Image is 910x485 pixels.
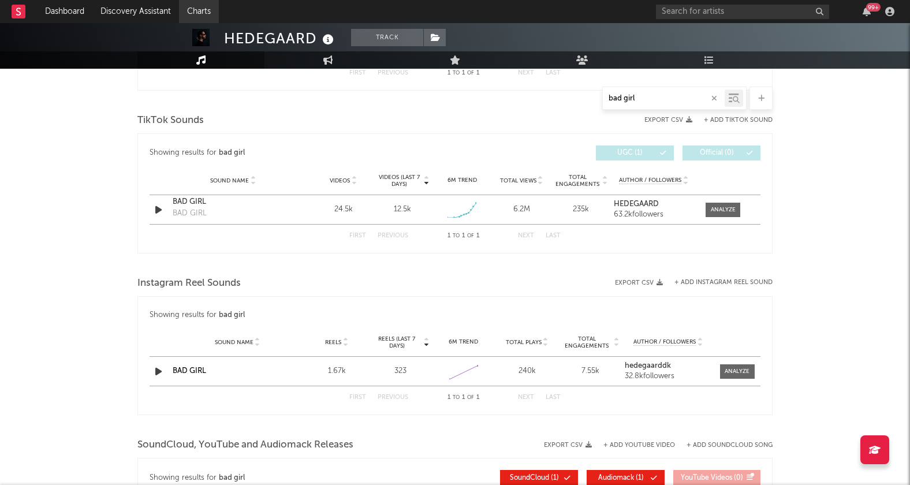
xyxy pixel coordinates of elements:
span: Reels [325,339,341,346]
button: Last [546,394,561,401]
button: Next [518,394,534,401]
span: of [467,233,474,238]
span: Videos (last 7 days) [376,174,423,188]
div: 12.5k [394,204,411,215]
span: to [453,395,460,400]
a: HEDEGAARD [614,200,694,208]
div: 1 1 1 [431,66,495,80]
div: 240k [498,365,556,377]
div: Showing results for [150,308,760,322]
div: 323 [371,365,429,377]
span: YouTube Videos [681,475,732,482]
button: 99+ [863,7,871,16]
button: First [349,394,366,401]
div: bad girl [219,308,245,322]
button: Export CSV [544,442,592,449]
button: UGC(1) [596,145,674,161]
button: Last [546,70,561,76]
button: + Add Instagram Reel Sound [674,279,773,286]
div: bad girl [219,471,245,485]
span: Total Views [500,177,536,184]
span: Author / Followers [633,338,696,346]
div: bad girl [219,146,245,160]
div: 235k [554,204,608,215]
div: 32.8k followers [625,372,711,380]
span: Videos [330,177,350,184]
a: BAD GIRL [173,196,293,208]
span: Total Engagements [562,335,613,349]
button: Export CSV [615,279,663,286]
div: 6M Trend [435,176,489,185]
span: to [453,70,460,76]
strong: hedegaarddk [625,362,671,370]
span: to [453,233,460,238]
span: Reels (last 7 days) [371,335,422,349]
input: Search for artists [656,5,829,19]
button: Previous [378,70,408,76]
button: Official(0) [682,145,760,161]
span: Instagram Reel Sounds [137,277,241,290]
button: Previous [378,233,408,239]
button: Export CSV [644,117,692,124]
div: BAD GIRL [173,208,207,219]
button: + Add YouTube Video [603,442,675,449]
div: HEDEGAARD [224,29,337,48]
strong: HEDEGAARD [614,200,659,208]
button: Next [518,233,534,239]
button: Previous [378,394,408,401]
span: TikTok Sounds [137,114,204,128]
div: 99 + [866,3,881,12]
button: Next [518,70,534,76]
span: Total Engagements [554,174,601,188]
span: SoundCloud, YouTube and Audiomack Releases [137,438,353,452]
span: ( 1 ) [508,475,561,482]
span: of [467,70,474,76]
button: + Add SoundCloud Song [687,442,773,449]
div: 1 1 1 [431,391,495,405]
a: BAD GIRL [173,367,206,375]
div: + Add Instagram Reel Sound [663,279,773,286]
div: 7.55k [562,365,620,377]
div: 1.67k [308,365,366,377]
span: of [467,395,474,400]
div: 1 1 1 [431,229,495,243]
span: ( 1 ) [594,475,647,482]
div: 6M Trend [435,338,493,346]
button: + Add TikTok Sound [692,117,773,124]
span: Sound Name [210,177,249,184]
div: 24.5k [316,204,370,215]
span: Author / Followers [619,177,681,184]
span: ( 0 ) [681,475,743,482]
div: Showing results for [150,145,455,161]
span: Audiomack [598,475,634,482]
span: SoundCloud [510,475,549,482]
a: hedegaarddk [625,362,711,370]
button: First [349,70,366,76]
div: + Add YouTube Video [592,442,675,449]
button: + Add TikTok Sound [704,117,773,124]
span: Sound Name [215,339,253,346]
input: Search by song name or URL [603,94,725,103]
span: Official ( 0 ) [690,150,743,156]
span: UGC ( 1 ) [603,150,657,156]
button: Last [546,233,561,239]
span: Total Plays [506,339,542,346]
button: First [349,233,366,239]
div: 63.2k followers [614,211,694,219]
button: + Add SoundCloud Song [675,442,773,449]
div: 6.2M [495,204,549,215]
button: Track [351,29,423,46]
